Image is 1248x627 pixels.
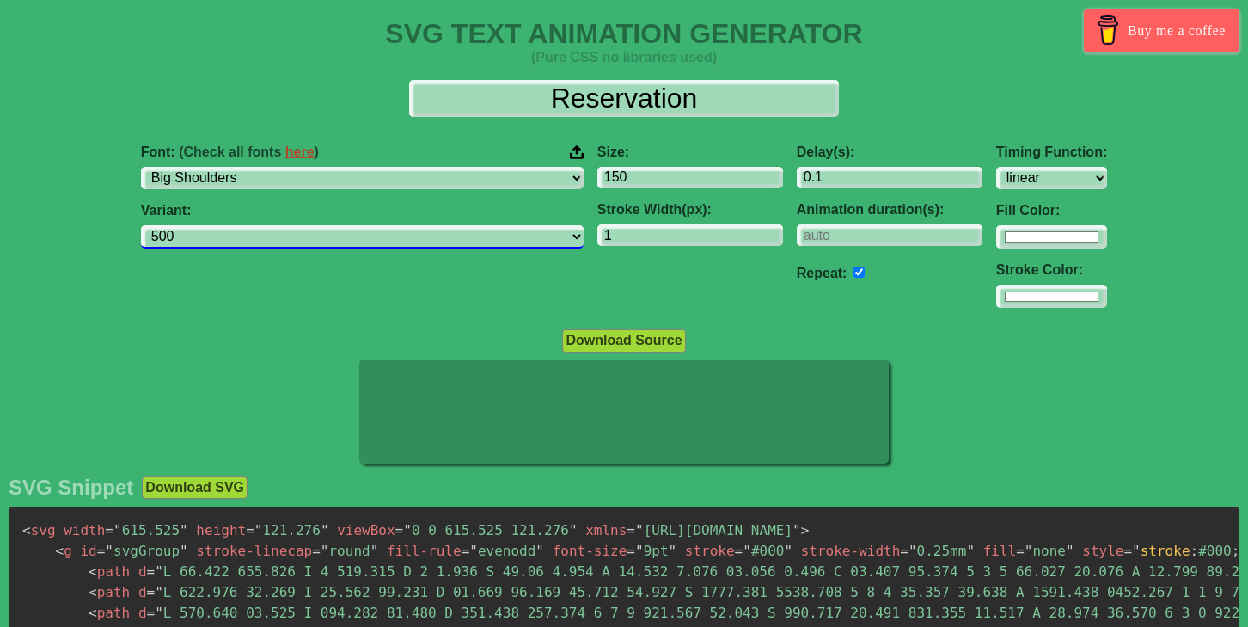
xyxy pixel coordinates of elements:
[22,522,31,538] span: <
[735,543,792,559] span: #000
[22,522,56,538] span: svg
[180,543,188,559] span: "
[784,543,792,559] span: "
[80,543,96,559] span: id
[462,543,544,559] span: evenodd
[797,144,982,160] label: Delay(s):
[627,522,800,538] span: [URL][DOMAIN_NAME]
[138,563,147,580] span: d
[597,144,783,160] label: Size:
[321,543,329,559] span: "
[403,522,412,538] span: "
[801,543,901,559] span: stroke-width
[155,584,163,600] span: "
[155,605,163,621] span: "
[597,224,783,246] input: 2px
[685,543,735,559] span: stroke
[147,563,156,580] span: =
[635,522,644,538] span: "
[105,522,113,538] span: =
[797,202,982,218] label: Animation duration(s):
[9,476,133,500] h2: SVG Snippet
[1084,9,1239,52] a: Buy me a coffee
[321,522,329,538] span: "
[669,543,677,559] span: "
[113,522,122,538] span: "
[801,522,810,538] span: >
[797,224,982,246] input: auto
[138,605,147,621] span: d
[179,144,319,159] span: (Check all fonts )
[1141,543,1190,559] span: stroke
[312,543,321,559] span: =
[792,522,801,538] span: "
[409,80,839,117] input: Input Text Here
[285,144,315,159] a: here
[337,522,395,538] span: viewBox
[743,543,751,559] span: "
[1025,543,1033,559] span: "
[562,329,685,352] button: Download Source
[89,563,97,580] span: <
[1093,15,1123,45] img: Buy me a coffee
[469,543,478,559] span: "
[395,522,578,538] span: 0 0 615.525 121.276
[56,543,72,559] span: g
[141,203,584,218] label: Variant:
[196,543,312,559] span: stroke-linecap
[900,543,975,559] span: 0.25mm
[89,605,130,621] span: path
[141,144,319,160] span: Font:
[246,522,328,538] span: 121.276
[246,522,254,538] span: =
[797,266,847,280] label: Repeat:
[312,543,378,559] span: round
[147,584,156,600] span: =
[627,543,676,559] span: 9pt
[597,167,783,188] input: 100
[570,144,584,160] img: Upload your font
[1016,543,1025,559] span: =
[370,543,379,559] span: "
[64,522,105,538] span: width
[553,543,627,559] span: font-size
[387,543,462,559] span: fill-rule
[966,543,975,559] span: "
[89,563,130,580] span: path
[585,522,627,538] span: xmlns
[89,584,97,600] span: <
[797,167,982,188] input: 0.1s
[97,543,106,559] span: =
[105,543,113,559] span: "
[462,543,470,559] span: =
[1123,543,1140,559] span: ="
[395,522,404,538] span: =
[56,543,64,559] span: <
[853,267,865,278] input: auto
[89,584,130,600] span: path
[105,522,187,538] span: 615.525
[996,203,1107,218] label: Fill Color:
[1232,543,1240,559] span: ;
[196,522,246,538] span: height
[1016,543,1074,559] span: none
[535,543,544,559] span: "
[147,605,156,621] span: =
[735,543,743,559] span: =
[627,543,635,559] span: =
[180,522,188,538] span: "
[1082,543,1123,559] span: style
[996,262,1107,278] label: Stroke Color:
[142,476,248,499] button: Download SVG
[89,605,97,621] span: <
[1190,543,1199,559] span: :
[254,522,263,538] span: "
[155,563,163,580] span: "
[97,543,188,559] span: svgGroup
[635,543,644,559] span: "
[597,202,783,218] label: Stroke Width(px):
[138,584,147,600] span: d
[1128,15,1226,46] span: Buy me a coffee
[900,543,908,559] span: =
[983,543,1017,559] span: fill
